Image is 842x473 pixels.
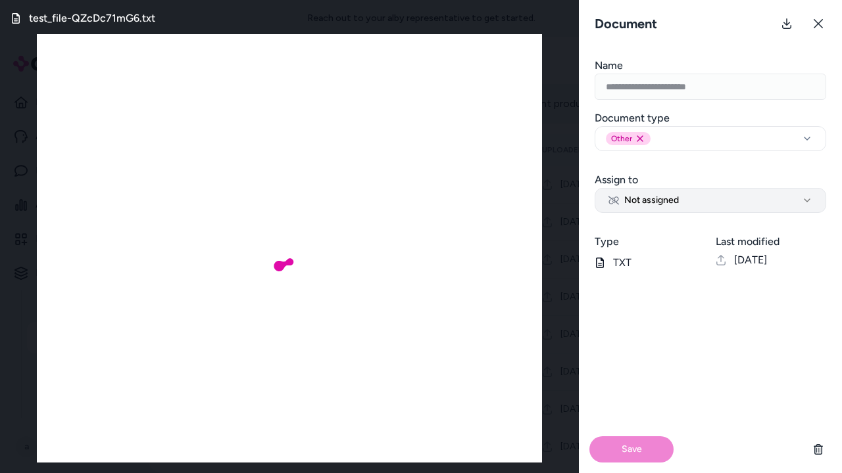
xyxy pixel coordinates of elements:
p: TXT [595,255,705,271]
h3: test_file-QZcDc71mG6.txt [29,11,155,26]
button: OtherRemove other option [595,126,826,151]
div: Other [606,132,651,145]
h3: Type [595,234,705,250]
label: Assign to [595,173,638,186]
span: Not assigned [608,194,679,207]
h3: Last modified [716,234,826,250]
h3: Document [589,14,662,33]
h3: Document type [595,110,826,126]
h3: Name [595,58,826,74]
span: [DATE] [734,252,767,268]
button: Remove other option [635,133,645,144]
